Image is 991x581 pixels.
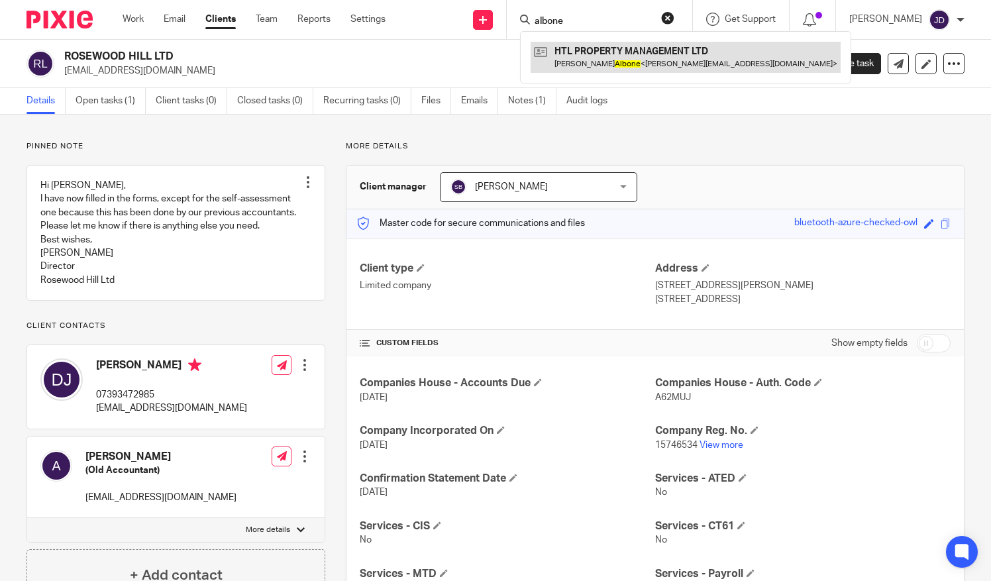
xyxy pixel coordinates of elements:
p: [EMAIL_ADDRESS][DOMAIN_NAME] [85,491,236,504]
p: Client contacts [26,321,325,331]
label: Show empty fields [831,337,908,350]
a: Audit logs [566,88,617,114]
span: No [655,488,667,497]
a: Open tasks (1) [76,88,146,114]
a: Files [421,88,451,114]
a: Notes (1) [508,88,556,114]
p: [EMAIL_ADDRESS][DOMAIN_NAME] [96,401,247,415]
a: Recurring tasks (0) [323,88,411,114]
h4: Services - Payroll [655,567,951,581]
h4: Services - MTD [360,567,655,581]
a: Clients [205,13,236,26]
h4: Company Reg. No. [655,424,951,438]
a: Client tasks (0) [156,88,227,114]
h4: Services - CT61 [655,519,951,533]
a: Work [123,13,144,26]
p: 07393472985 [96,388,247,401]
span: Get Support [725,15,776,24]
h4: Address [655,262,951,276]
a: Settings [350,13,386,26]
h4: Companies House - Accounts Due [360,376,655,390]
img: svg%3E [929,9,950,30]
a: View more [700,441,743,450]
h4: CUSTOM FIELDS [360,338,655,348]
p: [PERSON_NAME] [849,13,922,26]
a: Emails [461,88,498,114]
h4: Confirmation Statement Date [360,472,655,486]
p: [EMAIL_ADDRESS][DOMAIN_NAME] [64,64,784,78]
p: More details [246,525,290,535]
a: Reports [297,13,331,26]
h4: Client type [360,262,655,276]
span: [DATE] [360,441,388,450]
a: Email [164,13,185,26]
h2: ROSEWOOD HILL LTD [64,50,641,64]
span: [PERSON_NAME] [475,182,548,191]
img: svg%3E [450,179,466,195]
p: Limited company [360,279,655,292]
a: Closed tasks (0) [237,88,313,114]
a: Details [26,88,66,114]
img: svg%3E [40,450,72,482]
span: A62MUJ [655,393,691,402]
h3: Client manager [360,180,427,193]
h5: (Old Accountant) [85,464,236,477]
img: svg%3E [26,50,54,78]
h4: Services - ATED [655,472,951,486]
p: Pinned note [26,141,325,152]
p: [STREET_ADDRESS][PERSON_NAME] [655,279,951,292]
img: Pixie [26,11,93,28]
i: Primary [188,358,201,372]
h4: Company Incorporated On [360,424,655,438]
span: No [655,535,667,545]
div: bluetooth-azure-checked-owl [794,216,917,231]
h4: Services - CIS [360,519,655,533]
p: [STREET_ADDRESS] [655,293,951,306]
p: Master code for secure communications and files [356,217,585,230]
a: Team [256,13,278,26]
p: More details [346,141,965,152]
span: 15746534 [655,441,698,450]
h4: [PERSON_NAME] [96,358,247,375]
button: Clear [661,11,674,25]
span: No [360,535,372,545]
input: Search [533,16,652,28]
img: svg%3E [40,358,83,401]
h4: Companies House - Auth. Code [655,376,951,390]
span: [DATE] [360,488,388,497]
h4: [PERSON_NAME] [85,450,236,464]
span: [DATE] [360,393,388,402]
